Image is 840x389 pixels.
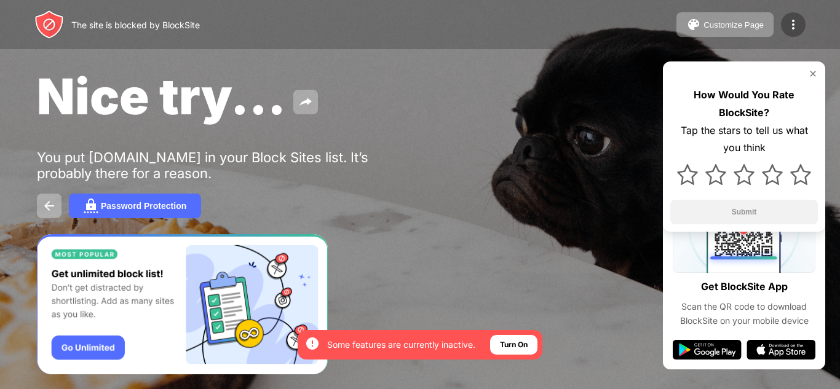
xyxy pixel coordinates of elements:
button: Submit [670,200,818,224]
button: Customize Page [676,12,774,37]
span: Nice try... [37,66,286,126]
img: header-logo.svg [34,10,64,39]
img: star.svg [677,164,698,185]
div: Tap the stars to tell us what you think [670,122,818,157]
div: You put [DOMAIN_NAME] in your Block Sites list. It’s probably there for a reason. [37,149,417,181]
div: Turn On [500,339,528,351]
button: Password Protection [69,194,201,218]
img: star.svg [734,164,755,185]
div: The site is blocked by BlockSite [71,20,200,30]
img: star.svg [705,164,726,185]
img: menu-icon.svg [786,17,801,32]
img: rate-us-close.svg [808,69,818,79]
img: error-circle-white.svg [305,336,320,351]
div: Scan the QR code to download BlockSite on your mobile device [673,300,815,328]
div: How Would You Rate BlockSite? [670,86,818,122]
img: password.svg [84,198,98,213]
div: Customize Page [703,20,764,29]
iframe: Banner [37,234,328,375]
img: share.svg [298,95,313,109]
img: back.svg [42,198,57,213]
img: pallet.svg [686,17,701,32]
img: app-store.svg [747,340,815,360]
div: Get BlockSite App [701,278,788,296]
img: google-play.svg [673,340,742,360]
img: star.svg [762,164,783,185]
div: Password Protection [101,201,186,211]
img: star.svg [790,164,811,185]
div: Some features are currently inactive. [327,339,475,351]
